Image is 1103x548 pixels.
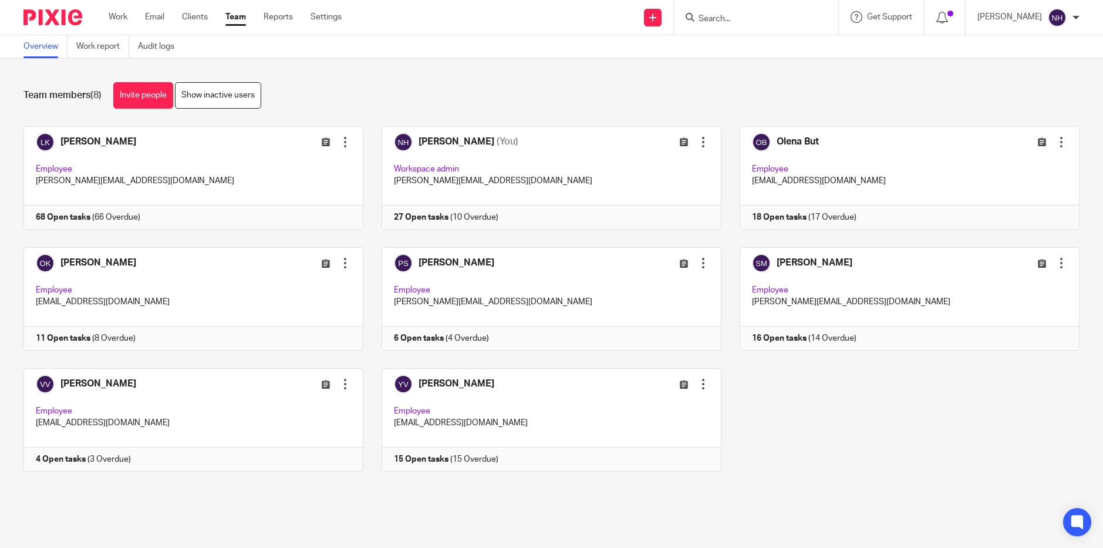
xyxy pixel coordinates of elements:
[23,89,102,102] h1: Team members
[138,35,183,58] a: Audit logs
[977,11,1042,23] p: [PERSON_NAME]
[697,14,803,25] input: Search
[867,13,912,21] span: Get Support
[113,82,173,109] a: Invite people
[264,11,293,23] a: Reports
[109,11,127,23] a: Work
[311,11,342,23] a: Settings
[225,11,246,23] a: Team
[76,35,129,58] a: Work report
[90,90,102,100] span: (8)
[175,82,261,109] a: Show inactive users
[23,35,68,58] a: Overview
[145,11,164,23] a: Email
[23,9,82,25] img: Pixie
[182,11,208,23] a: Clients
[1048,8,1067,27] img: svg%3E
